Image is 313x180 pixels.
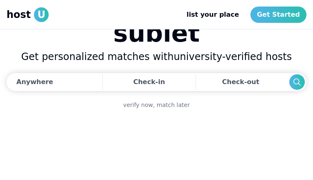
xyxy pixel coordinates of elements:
a: list your place [180,7,245,23]
span: U [34,7,49,22]
div: Anywhere [16,77,53,87]
button: Anywhere [7,73,100,91]
div: Check-in [133,74,165,90]
a: Get Started [250,7,306,23]
button: Search [289,74,305,90]
span: host [7,8,31,21]
div: Check-out [222,74,263,90]
nav: Main [180,7,306,23]
a: verify now, match later [123,101,190,109]
h2: Get personalized matches with university-verified hosts [7,50,306,63]
a: hostU [7,7,49,22]
div: Dates trigger [7,73,306,91]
